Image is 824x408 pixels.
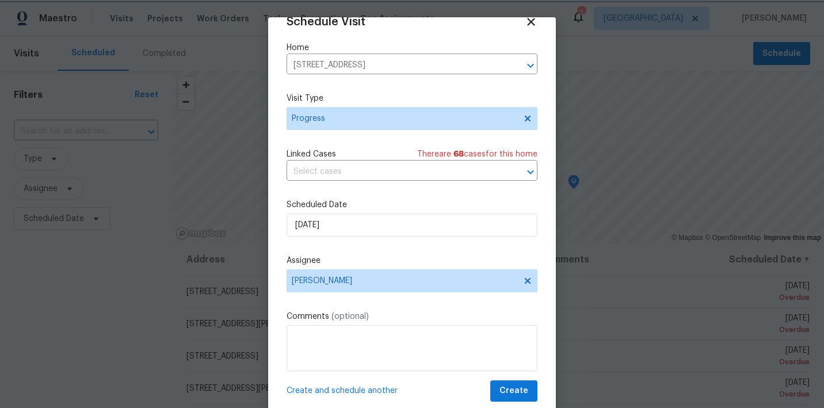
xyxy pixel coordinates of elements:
button: Open [522,58,539,74]
span: (optional) [331,312,369,321]
span: Create and schedule another [287,385,398,396]
label: Assignee [287,255,537,266]
label: Scheduled Date [287,199,537,211]
label: Comments [287,311,537,322]
button: Open [522,164,539,180]
span: There are case s for this home [417,148,537,160]
span: 68 [453,150,464,158]
span: [PERSON_NAME] [292,276,517,285]
input: Enter in an address [287,56,505,74]
input: M/D/YYYY [287,213,537,237]
label: Visit Type [287,93,537,104]
label: Home [287,42,537,54]
button: Create [490,380,537,402]
span: Create [499,384,528,398]
span: Progress [292,113,516,124]
span: Close [525,16,537,28]
span: Schedule Visit [287,16,365,28]
span: Linked Cases [287,148,336,160]
input: Select cases [287,163,505,181]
